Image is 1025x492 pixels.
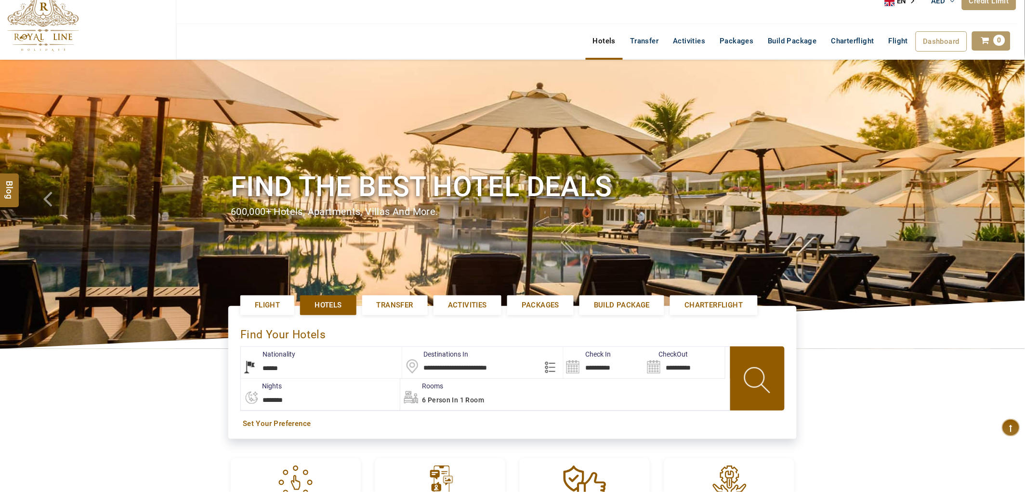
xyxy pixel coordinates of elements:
[240,295,294,315] a: Flight
[564,347,644,378] input: Search
[579,295,664,315] a: Build Package
[243,419,782,429] a: Set Your Preference
[255,300,280,310] span: Flight
[564,349,611,359] label: Check In
[623,31,666,51] a: Transfer
[923,37,960,46] span: Dashboard
[684,300,743,310] span: Charterflight
[300,295,356,315] a: Hotels
[240,381,282,391] label: nights
[400,381,443,391] label: Rooms
[586,31,623,51] a: Hotels
[241,349,295,359] label: Nationality
[434,295,501,315] a: Activities
[422,396,484,404] span: 6 Person in 1 Room
[889,36,908,46] span: Flight
[666,31,713,51] a: Activities
[522,300,559,310] span: Packages
[231,169,794,205] h1: Find the best hotel deals
[670,295,757,315] a: Charterflight
[994,35,1005,46] span: 0
[644,349,688,359] label: CheckOut
[507,295,574,315] a: Packages
[315,300,342,310] span: Hotels
[713,31,761,51] a: Packages
[594,300,650,310] span: Build Package
[402,349,469,359] label: Destinations In
[377,300,413,310] span: Transfer
[448,300,487,310] span: Activities
[972,31,1011,51] a: 0
[644,347,725,378] input: Search
[231,205,794,219] div: 600,000+ hotels, apartments, villas and more.
[824,31,881,51] a: Charterflight
[831,37,874,45] span: Charterflight
[881,31,915,41] a: Flight
[761,31,824,51] a: Build Package
[240,318,785,346] div: Find Your Hotels
[362,295,428,315] a: Transfer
